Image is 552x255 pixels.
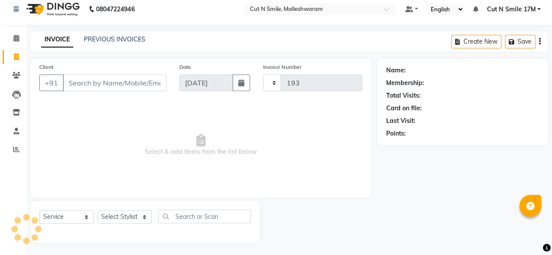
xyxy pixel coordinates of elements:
div: Card on file: [386,104,422,113]
span: Select & add items from the list below [39,102,362,189]
label: Invoice Number [263,63,301,71]
label: Client [39,63,53,71]
a: PREVIOUS INVOICES [84,35,145,43]
button: +91 [39,75,64,91]
div: Membership: [386,78,424,88]
div: Points: [386,129,406,138]
div: Total Visits: [386,91,421,100]
span: Cut N Smile 17M [487,5,535,14]
button: Create New [451,35,501,48]
a: INVOICE [41,32,73,48]
label: Date [179,63,191,71]
input: Search by Name/Mobile/Email/Code [63,75,166,91]
button: Save [505,35,535,48]
div: Last Visit: [386,116,415,126]
input: Search or Scan [158,210,251,223]
div: Name: [386,66,406,75]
